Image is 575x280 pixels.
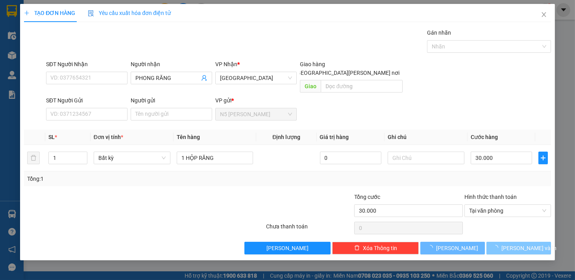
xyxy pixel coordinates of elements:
span: plus [539,155,547,161]
span: Tổng cước [354,194,380,200]
span: close [541,11,547,18]
div: SĐT Người Nhận [46,60,128,69]
button: [PERSON_NAME] [420,242,485,254]
span: loading [427,245,436,250]
img: icon [88,10,94,17]
span: Đơn vị tính [94,134,123,140]
th: Ghi chú [385,130,468,145]
img: logo.jpg [85,10,104,29]
label: Gán nhãn [427,30,451,36]
li: (c) 2017 [66,37,108,47]
span: [PERSON_NAME] và In [501,244,557,252]
div: SĐT Người Gửi [46,96,128,105]
span: [PERSON_NAME] [266,244,309,252]
span: user-add [201,75,207,81]
label: Hình thức thanh toán [464,194,517,200]
span: Xóa Thông tin [363,244,397,252]
span: Giao [300,80,321,93]
span: TẠO ĐƠN HÀNG [24,10,75,16]
span: Bất kỳ [98,152,166,164]
span: [GEOGRAPHIC_DATA][PERSON_NAME] nơi [292,69,403,77]
span: Định lượng [272,134,300,140]
span: Cước hàng [471,134,498,140]
input: Dọc đường [321,80,403,93]
div: Người nhận [131,60,212,69]
span: Yêu cầu xuất hóa đơn điện tử [88,10,171,16]
span: VP Nhận [215,61,237,67]
b: Xe Đăng Nhân [10,51,35,88]
span: Giao hàng [300,61,325,67]
span: loading [493,245,501,250]
div: Người gửi [131,96,212,105]
span: delete [354,245,360,251]
span: SL [48,134,55,140]
div: Chưa thanh toán [266,222,354,236]
button: plus [538,152,548,164]
div: VP gửi [215,96,297,105]
button: [PERSON_NAME] và In [486,242,551,254]
span: N5 Phan Rang [220,108,292,120]
span: Tại văn phòng [469,205,546,217]
b: Gửi khách hàng [48,11,78,48]
span: Giá trị hàng [320,134,349,140]
button: [PERSON_NAME] [244,242,331,254]
span: Tên hàng [177,134,200,140]
input: 0 [320,152,381,164]
input: Ghi Chú [388,152,464,164]
div: Tổng: 1 [27,174,222,183]
button: deleteXóa Thông tin [332,242,419,254]
input: VD: Bàn, Ghế [177,152,253,164]
span: [PERSON_NAME] [436,244,478,252]
button: delete [27,152,40,164]
b: [DOMAIN_NAME] [66,30,108,36]
span: plus [24,10,30,16]
span: Sài Gòn [220,72,292,84]
button: Close [533,4,555,26]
